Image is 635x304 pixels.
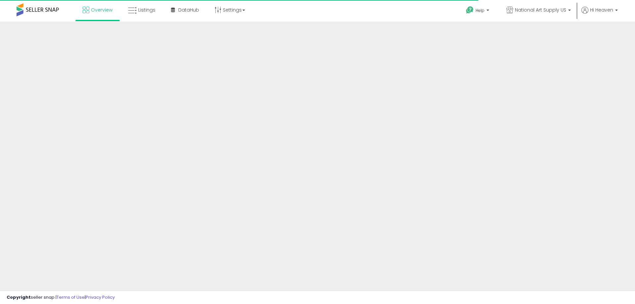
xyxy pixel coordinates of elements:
a: Help [461,1,496,22]
span: Overview [91,7,112,13]
a: Terms of Use [57,294,85,300]
div: seller snap | | [7,294,115,301]
i: Get Help [466,6,474,14]
span: Help [476,8,485,13]
strong: Copyright [7,294,31,300]
span: Hi Heaven [590,7,613,13]
span: Listings [138,7,155,13]
a: Hi Heaven [581,7,618,22]
span: National Art Supply US [515,7,566,13]
span: DataHub [178,7,199,13]
a: Privacy Policy [86,294,115,300]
